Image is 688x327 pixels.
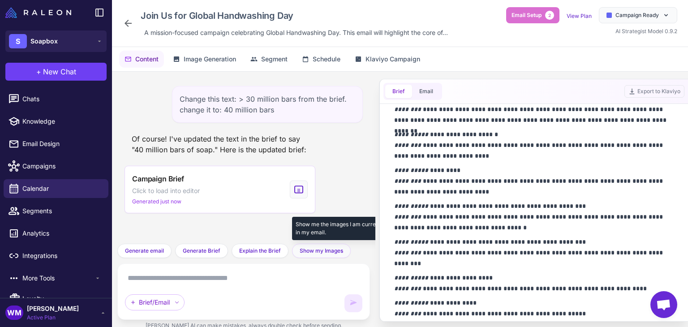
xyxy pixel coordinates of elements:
[5,7,75,18] a: Raleon Logo
[624,85,684,98] button: Export to Klaviyo
[412,85,440,98] button: Email
[43,66,76,77] span: New Chat
[313,54,340,64] span: Schedule
[349,51,426,68] button: Klaviyo Campaign
[172,86,363,123] div: Change this text: > 30 million bars from the brief. change it to: 40 million bars
[4,112,108,131] a: Knowledge
[175,244,228,258] button: Generate Brief
[4,134,108,153] a: Email Design
[232,244,288,258] button: Explain the Brief
[125,247,164,255] span: Generate email
[9,34,27,48] div: S
[22,116,101,126] span: Knowledge
[117,244,172,258] button: Generate email
[615,11,659,19] span: Campaign Ready
[245,51,293,68] button: Segment
[27,304,79,314] span: [PERSON_NAME]
[125,294,185,310] div: Brief/Email
[545,11,554,20] span: 2
[22,273,94,283] span: More Tools
[650,291,677,318] div: Open chat
[4,202,108,220] a: Segments
[392,87,405,95] span: Brief
[141,26,451,39] div: Click to edit description
[168,51,241,68] button: Image Generation
[132,173,184,184] span: Campaign Brief
[261,54,288,64] span: Segment
[4,246,108,265] a: Integrations
[36,66,41,77] span: +
[22,184,101,194] span: Calendar
[615,28,677,34] span: AI Strategist Model 0.9.2
[4,224,108,243] a: Analytics
[27,314,79,322] span: Active Plan
[5,63,107,81] button: +New Chat
[512,11,542,19] span: Email Setup
[4,179,108,198] a: Calendar
[22,251,101,261] span: Integrations
[4,90,108,108] a: Chats
[125,130,315,159] div: Of course! I've updated the text in the brief to say "40 million bars of soap." Here is the updat...
[297,51,346,68] button: Schedule
[137,7,451,24] div: Click to edit campaign name
[22,228,101,238] span: Analytics
[22,94,101,104] span: Chats
[300,247,343,255] span: Show my Images
[567,13,592,19] a: View Plan
[22,161,101,171] span: Campaigns
[365,54,420,64] span: Klaviyo Campaign
[183,247,220,255] span: Generate Brief
[144,28,448,38] span: A mission-focused campaign celebrating Global Handwashing Day. This email will highlight the core...
[132,186,200,196] span: Click to load into editor
[22,294,94,304] span: Loyalty
[292,244,351,258] button: Show my Images
[119,51,164,68] button: Content
[385,85,412,98] button: Brief
[4,157,108,176] a: Campaigns
[506,7,559,23] button: Email Setup2
[30,36,58,46] span: Soapbox
[132,198,181,206] span: Generated just now
[22,206,101,216] span: Segments
[5,30,107,52] button: SSoapbox
[135,54,159,64] span: Content
[184,54,236,64] span: Image Generation
[22,139,101,149] span: Email Design
[239,247,281,255] span: Explain the Brief
[5,305,23,320] div: WM
[5,7,71,18] img: Raleon Logo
